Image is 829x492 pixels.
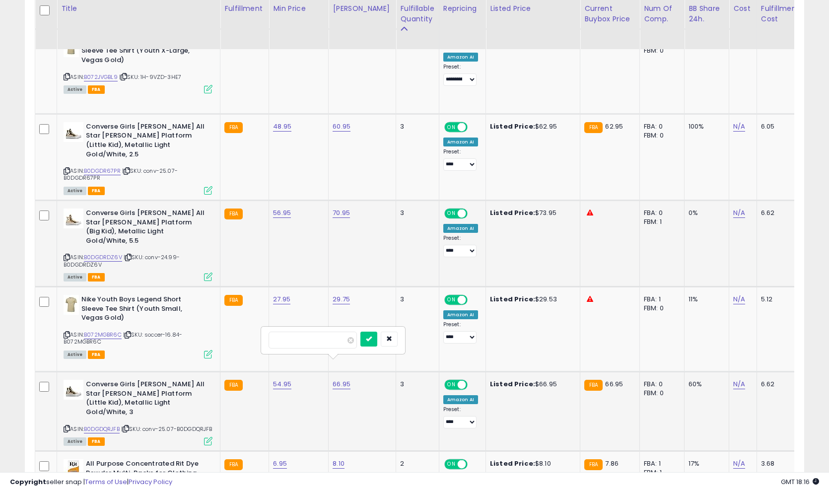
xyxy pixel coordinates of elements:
div: Current Buybox Price [584,3,635,24]
small: FBA [224,122,243,133]
b: Converse Girls [PERSON_NAME] All Star [PERSON_NAME] Platform (Little Kid), Metallic Light Gold/Wh... [86,380,207,419]
b: Nike Youth Boys Legend Short Sleeve Tee Shirt (Youth X-Large, Vegas Gold) [81,37,202,68]
div: Amazon AI [443,395,478,404]
img: 31TMZmt76CL._SL40_.jpg [64,209,83,228]
span: All listings currently available for purchase on Amazon [64,351,86,359]
a: 54.95 [273,379,291,389]
small: FBA [224,459,243,470]
a: B072MGBR6C [84,331,122,339]
div: 5.12 [761,295,796,304]
span: All listings currently available for purchase on Amazon [64,85,86,94]
div: $8.10 [490,459,572,468]
img: 31mGErBL-bL._SL40_.jpg [64,295,79,315]
div: Preset: [443,321,478,344]
span: | SKU: soccer-16.84-B072MGBR6C [64,331,182,346]
div: $66.95 [490,380,572,389]
span: OFF [466,123,482,131]
span: | SKU: conv-25.07-B0DGDR67PR [64,167,178,182]
img: 31pD0Id6NyL._SL40_.jpg [64,122,83,142]
div: Repricing [443,3,482,14]
small: FBA [584,122,603,133]
div: Amazon AI [443,138,478,146]
div: ASIN: [64,295,212,357]
strong: Copyright [10,477,46,487]
div: FBA: 0 [644,122,677,131]
div: Cost [733,3,753,14]
span: 62.95 [605,122,623,131]
span: All listings currently available for purchase on Amazon [64,273,86,281]
span: FBA [88,85,105,94]
a: B072JVGBL9 [84,73,118,81]
div: [PERSON_NAME] [333,3,392,14]
b: Listed Price: [490,294,535,304]
div: ASIN: [64,380,212,444]
b: Nike Youth Boys Legend Short Sleeve Tee Shirt (Youth Small, Vegas Gold) [81,295,202,325]
img: 31pD0Id6NyL._SL40_.jpg [64,380,83,400]
span: | SKU: conv-24.99-B0DGDRDZ6V [64,253,180,268]
div: 11% [689,295,721,304]
div: 3 [400,295,431,304]
a: 27.95 [273,294,290,304]
a: B0DGDQRJFB [84,425,120,433]
span: FBA [88,273,105,281]
a: 6.95 [273,459,287,469]
b: Converse Girls [PERSON_NAME] All Star [PERSON_NAME] Platform (Big Kid), Metallic Light Gold/White... [86,209,207,248]
div: Fulfillable Quantity [400,3,434,24]
span: ON [445,381,458,389]
div: 6.62 [761,209,796,217]
span: ON [445,123,458,131]
div: Listed Price [490,3,576,14]
span: FBA [88,437,105,446]
a: 29.75 [333,294,350,304]
div: ASIN: [64,209,212,280]
div: Preset: [443,235,478,257]
a: 70.95 [333,208,350,218]
a: Terms of Use [85,477,127,487]
a: N/A [733,459,745,469]
div: 3 [400,380,431,389]
div: Num of Comp. [644,3,680,24]
div: 3 [400,209,431,217]
div: 6.05 [761,122,796,131]
div: FBM: 0 [644,46,677,55]
div: 100% [689,122,721,131]
a: Privacy Policy [129,477,172,487]
a: 48.95 [273,122,291,132]
b: Listed Price: [490,379,535,389]
div: FBM: 0 [644,389,677,398]
div: Preset: [443,148,478,171]
div: BB Share 24h. [689,3,725,24]
span: 2025-09-7 18:16 GMT [781,477,819,487]
a: N/A [733,294,745,304]
small: FBA [224,380,243,391]
div: 3 [400,122,431,131]
div: Preset: [443,64,478,86]
small: FBA [224,295,243,306]
div: FBM: 0 [644,304,677,313]
div: Title [61,3,216,14]
div: Fulfillment [224,3,265,14]
div: $62.95 [490,122,572,131]
div: Amazon AI [443,224,478,233]
div: 0% [689,209,721,217]
b: Listed Price: [490,459,535,468]
div: Fulfillment Cost [761,3,799,24]
span: All listings currently available for purchase on Amazon [64,437,86,446]
div: Amazon AI [443,53,478,62]
div: FBA: 1 [644,459,677,468]
div: FBM: 1 [644,217,677,226]
span: OFF [466,381,482,389]
small: FBA [584,380,603,391]
div: $29.53 [490,295,572,304]
a: B0DGDR67PR [84,167,121,175]
span: OFF [466,210,482,218]
div: FBM: 0 [644,131,677,140]
div: FBA: 1 [644,295,677,304]
div: 3.68 [761,459,796,468]
span: FBA [88,187,105,195]
span: All listings currently available for purchase on Amazon [64,187,86,195]
a: B0DGDRDZ6V [84,253,122,262]
div: 2 [400,459,431,468]
span: 66.95 [605,379,623,389]
div: 17% [689,459,721,468]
